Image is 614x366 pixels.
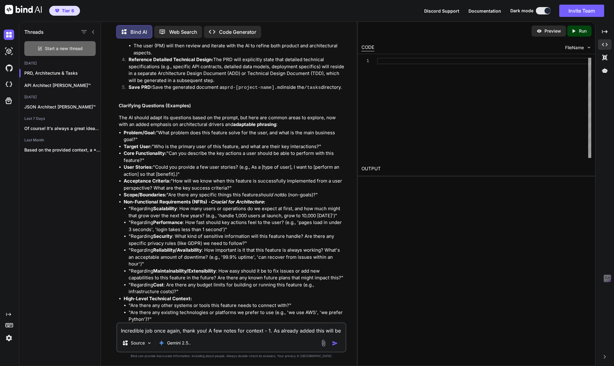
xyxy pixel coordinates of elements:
[129,219,345,233] li: "Regarding : How fast should key actions feel to the user? (e.g., 'pages load in under 3 seconds'...
[131,340,145,346] p: Source
[332,340,338,346] img: icon
[304,85,321,90] code: /tasks
[116,354,346,358] p: Bind can provide inaccurate information, including about people. Always double-check its answers....
[167,340,191,346] p: Gemini 2.5..
[559,5,604,17] button: Invite Team
[124,191,345,199] li: "Are there any specific things this feature do (non-goals)?"
[19,95,101,100] h2: [DATE]
[124,164,153,170] strong: User Stories:
[468,8,501,14] button: Documentation
[358,162,595,176] h2: OUTPUT
[361,58,369,64] div: 1
[5,5,42,14] img: Bind AI
[565,45,584,51] span: FileName
[129,302,345,309] li: "Are there any other systems or tools this feature needs to connect with?"
[124,178,171,184] strong: Acceptance Criteria:
[4,30,14,40] img: darkChat
[124,150,345,164] li: "Can you describe the key actions a user should be able to perform with this feature?"
[24,70,101,76] p: PRD, Architecture & Tasks
[129,233,345,247] li: "Regarding : What kind of sensitive information will this feature handle? Are there any specific ...
[4,79,14,90] img: cloudideIcon
[62,8,74,14] span: Tier 6
[544,28,561,34] p: Preview
[24,104,101,110] p: JSON Architect [PERSON_NAME]™
[129,268,345,281] li: "Regarding : How easy should it be to fix issues or add new capabilities to this feature in the f...
[24,28,44,36] h1: Threads
[4,333,14,343] img: settings
[124,296,192,301] strong: High-Level Technical Context:
[510,8,533,14] span: Dark mode
[211,199,264,205] em: Crucial for Architecture
[225,85,283,90] code: prd-[project-name].md
[158,340,165,346] img: Gemini 2.5 flash
[129,84,152,90] strong: Save PRD:
[424,8,459,14] button: Discord Support
[130,28,147,36] p: Bind AI
[129,205,345,219] li: "Regarding : How many users or operations do we expect at first, and how much might that grow ove...
[124,150,166,156] strong: Core Functionality:
[124,192,166,198] strong: Scope/Boundaries:
[19,61,101,66] h2: [DATE]
[579,28,587,34] p: Run
[124,84,345,92] li: Save the generated document as inside the directory.
[129,281,345,295] li: "Regarding : Are there any budget limits for building or running this feature (e.g., infrastructu...
[24,82,101,89] p: API Architect [PERSON_NAME]™
[24,125,101,132] p: Of course! It's always a great idea...
[124,164,345,178] li: "Could you provide a few user stories? (e.g., As a [type of user], I want to [perform an action] ...
[536,28,542,34] img: preview
[19,116,101,121] h2: Last 7 Days
[129,57,213,62] strong: Reference Detailed Technical Design:
[124,144,152,149] strong: Target User:
[49,6,80,16] button: premiumTier 6
[124,178,345,191] li: "How will we know when this feature is successfully implemented from a user perspective? What are...
[124,129,345,143] li: "What problem does this feature solve for the user, and what is the main business goal?"
[233,121,276,127] strong: adaptable phrasing
[153,219,183,225] strong: Performance
[147,340,152,346] img: Pick Models
[124,130,156,136] strong: Problem/Goal:
[24,147,101,153] p: Based on the provided context, a **PRD**...
[153,282,164,288] strong: Cost
[219,28,256,36] p: Code Generator
[361,44,374,51] div: CODE
[258,192,281,198] em: should not
[153,247,202,253] strong: Reliability/Availability
[124,56,345,84] li: The PRD will explicitly state that detailed technical specifications (e.g., specific API contract...
[129,247,345,268] li: "Regarding : How important is it that this feature is always working? What's an acceptable amount...
[4,46,14,57] img: darkAi-studio
[134,42,345,56] li: The user (PM) will then review and iterate with the AI to refine both product and architectural a...
[119,114,345,128] p: The AI should adapt its questions based on the prompt, but here are common areas to explore, now ...
[129,309,345,323] li: "Are there any existing technologies or platforms we prefer to use (e.g., 'we use AWS', 'we prefe...
[169,28,197,36] p: Web Search
[55,9,59,13] img: premium
[153,233,172,239] strong: Security
[19,138,101,143] h2: Last Month
[153,206,177,211] strong: Scalability
[124,143,345,150] li: "Who is the primary user of this feature, and what are their key interactions?"
[124,199,265,205] strong: Non-Functional Requirements (NFRs) - :
[4,63,14,73] img: githubDark
[320,340,327,347] img: attachment
[45,45,83,52] span: Start a new thread
[153,268,216,274] strong: Maintainability/Extensibility
[119,102,345,109] h2: Clarifying Questions (Examples)
[586,45,592,50] img: chevron down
